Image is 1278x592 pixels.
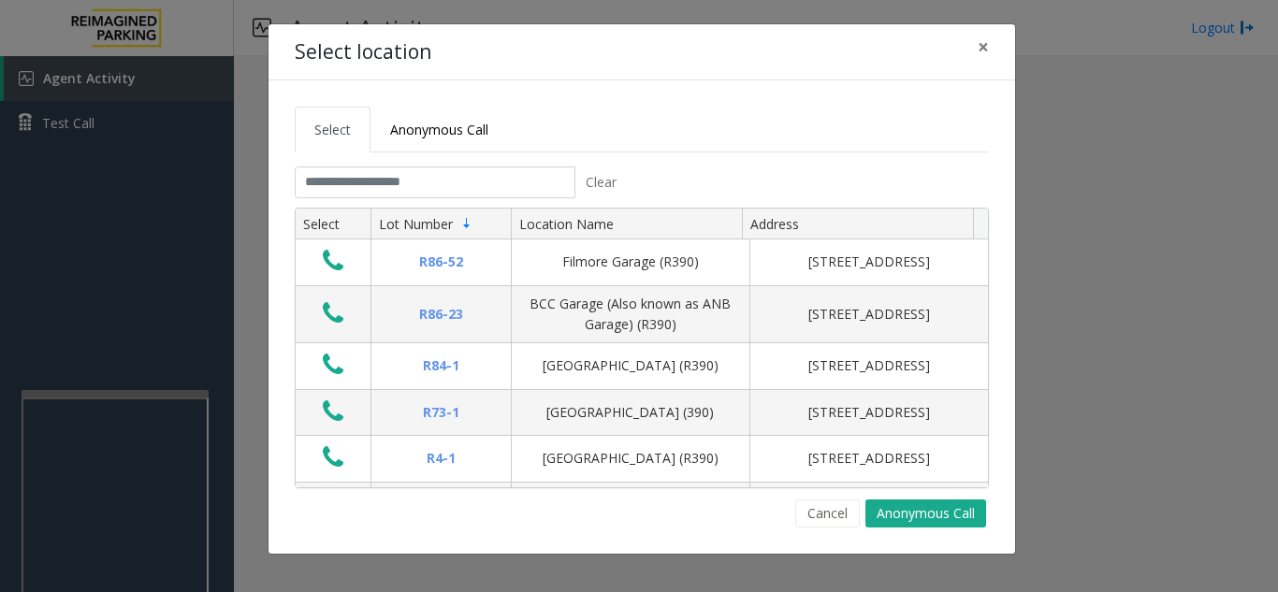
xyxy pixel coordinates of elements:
[965,24,1002,70] button: Close
[379,215,453,233] span: Lot Number
[865,499,986,527] button: Anonymous Call
[750,215,799,233] span: Address
[523,402,738,423] div: [GEOGRAPHIC_DATA] (390)
[295,107,989,152] ul: Tabs
[383,402,500,423] div: R73-1
[978,34,989,60] span: ×
[383,355,500,376] div: R84-1
[390,121,488,138] span: Anonymous Call
[295,37,431,67] h4: Select location
[383,448,500,469] div: R4-1
[296,209,988,487] div: Data table
[519,215,614,233] span: Location Name
[523,448,738,469] div: [GEOGRAPHIC_DATA] (R390)
[523,252,738,272] div: Filmore Garage (R390)
[762,355,977,376] div: [STREET_ADDRESS]
[523,294,738,336] div: BCC Garage (Also known as ANB Garage) (R390)
[795,499,860,527] button: Cancel
[296,209,370,240] th: Select
[314,121,351,138] span: Select
[762,252,977,272] div: [STREET_ADDRESS]
[762,448,977,469] div: [STREET_ADDRESS]
[762,402,977,423] div: [STREET_ADDRESS]
[523,355,738,376] div: [GEOGRAPHIC_DATA] (R390)
[575,166,628,198] button: Clear
[762,304,977,325] div: [STREET_ADDRESS]
[383,304,500,325] div: R86-23
[459,216,474,231] span: Sortable
[383,252,500,272] div: R86-52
